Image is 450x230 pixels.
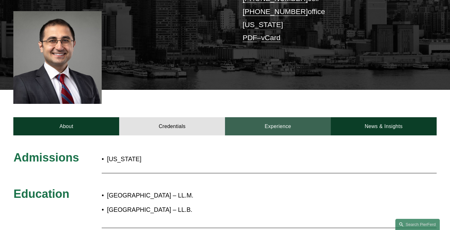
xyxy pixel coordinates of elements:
a: vCard [261,33,281,42]
a: About [13,117,119,135]
a: Experience [225,117,331,135]
a: Search this site [395,219,440,230]
span: Admissions [13,151,79,164]
a: PDF [242,33,257,42]
p: [GEOGRAPHIC_DATA] – LL.B. [107,204,384,215]
span: Education [13,187,69,200]
p: [GEOGRAPHIC_DATA] – LL.M. [107,190,384,201]
a: Credentials [119,117,225,135]
a: [PHONE_NUMBER] [242,7,308,16]
a: News & Insights [331,117,437,135]
p: [US_STATE] [107,154,260,165]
